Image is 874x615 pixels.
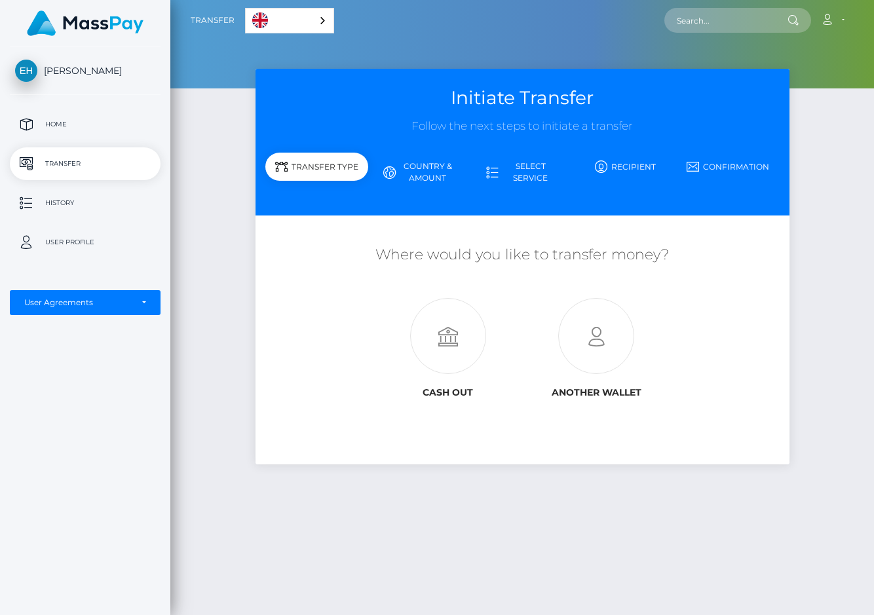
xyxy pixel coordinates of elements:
h3: Initiate Transfer [265,85,780,111]
a: Transfer [10,147,161,180]
a: Home [10,108,161,141]
span: [PERSON_NAME] [10,65,161,77]
div: Transfer Type [265,153,368,181]
h6: Another wallet [532,387,660,398]
input: Search... [664,8,788,33]
h6: Cash out [384,387,512,398]
h5: Where would you like to transfer money? [265,245,780,265]
aside: Language selected: English [245,8,334,33]
div: User Agreements [24,297,132,308]
a: Confirmation [677,155,780,178]
p: Home [15,115,155,134]
img: MassPay [27,10,143,36]
a: Recipient [574,155,677,178]
a: User Profile [10,226,161,259]
a: Country & Amount [368,155,471,189]
button: User Agreements [10,290,161,315]
a: History [10,187,161,219]
p: User Profile [15,233,155,252]
a: Transfer [191,7,235,34]
p: History [15,193,155,213]
h3: Follow the next steps to initiate a transfer [265,119,780,134]
a: Transfer Type [265,155,368,189]
a: Select Service [471,155,574,189]
p: Transfer [15,154,155,174]
div: Language [245,8,334,33]
a: English [246,9,333,33]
